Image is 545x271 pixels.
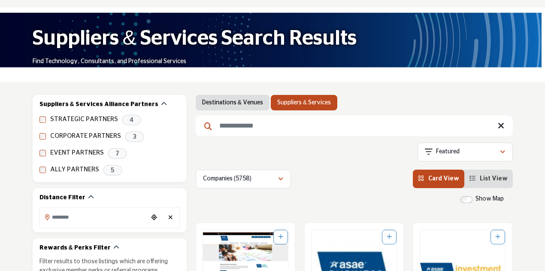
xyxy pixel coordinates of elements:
span: List View [480,176,508,182]
a: View List [469,176,508,182]
button: Featured [418,143,513,161]
a: Add To List [278,234,283,240]
li: Card View [413,170,464,188]
span: Card View [428,176,459,182]
label: EVENT PARTNERS [50,148,104,158]
button: Companies (5758) [196,170,291,189]
p: Find Technology, Consultants, and Professional Services [33,58,186,66]
li: List View [464,170,513,188]
div: Choose your current location [148,209,160,227]
h1: Suppliers & Services Search Results [33,25,357,52]
input: Search Location [40,209,148,225]
input: ALLY PARTNERS checkbox [39,167,46,173]
input: CORPORATE PARTNERS checkbox [39,133,46,140]
span: 5 [103,165,122,176]
span: 3 [125,131,144,142]
a: Add To List [495,234,500,240]
h2: Rewards & Perks Filter [39,244,111,253]
div: Clear search location [164,209,177,227]
a: Add To List [387,234,392,240]
a: Suppliers & Services [277,98,331,107]
h2: Suppliers & Services Alliance Partners [39,100,158,109]
span: 4 [122,115,141,125]
input: Search Keyword [196,116,513,136]
label: STRATEGIC PARTNERS [50,115,118,125]
a: View Card [418,176,459,182]
h2: Distance Filter [39,194,85,202]
p: Featured [436,148,460,156]
a: Destinations & Venues [202,98,263,107]
span: 7 [108,148,127,159]
label: CORPORATE PARTNERS [50,131,121,141]
label: ALLY PARTNERS [50,165,99,175]
label: Show Map [475,195,504,204]
input: EVENT PARTNERS checkbox [39,150,46,156]
input: STRATEGIC PARTNERS checkbox [39,116,46,123]
p: Companies (5758) [203,175,251,183]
